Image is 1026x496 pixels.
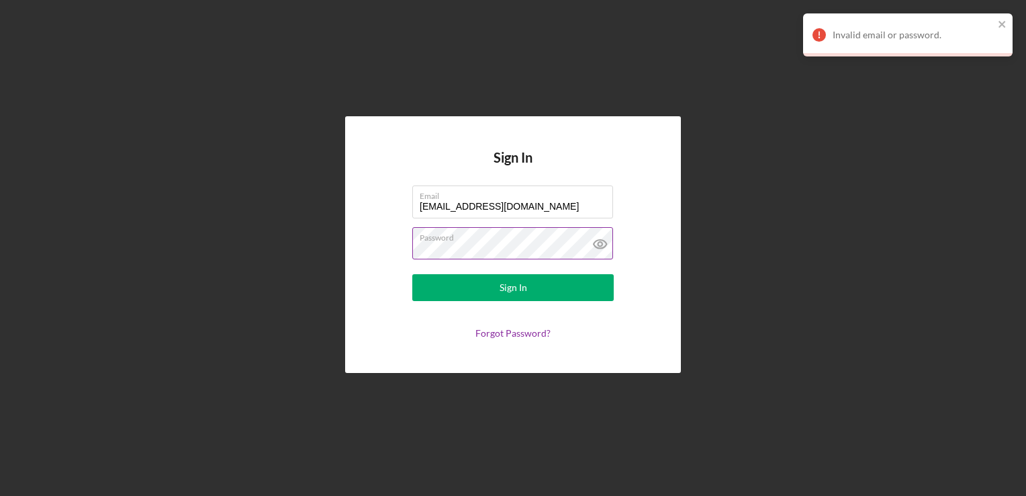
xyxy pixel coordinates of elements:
div: Sign In [500,274,527,301]
div: Invalid email or password. [833,30,994,40]
h4: Sign In [494,150,532,185]
label: Password [420,228,613,243]
label: Email [420,186,613,201]
a: Forgot Password? [475,327,551,339]
button: close [998,19,1007,32]
button: Sign In [412,274,614,301]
